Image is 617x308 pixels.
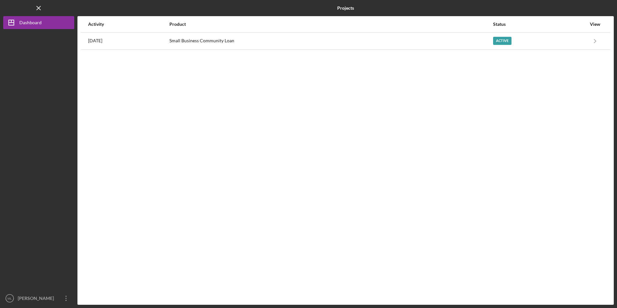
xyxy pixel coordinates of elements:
[88,38,102,43] time: 2025-09-18 21:21
[587,22,603,27] div: View
[88,22,169,27] div: Activity
[337,5,354,11] b: Projects
[19,16,42,31] div: Dashboard
[169,22,492,27] div: Product
[3,16,74,29] button: Dashboard
[16,292,58,306] div: [PERSON_NAME]
[493,22,586,27] div: Status
[7,297,12,300] text: ML
[169,33,492,49] div: Small Business Community Loan
[3,292,74,305] button: ML[PERSON_NAME]
[493,37,511,45] div: Active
